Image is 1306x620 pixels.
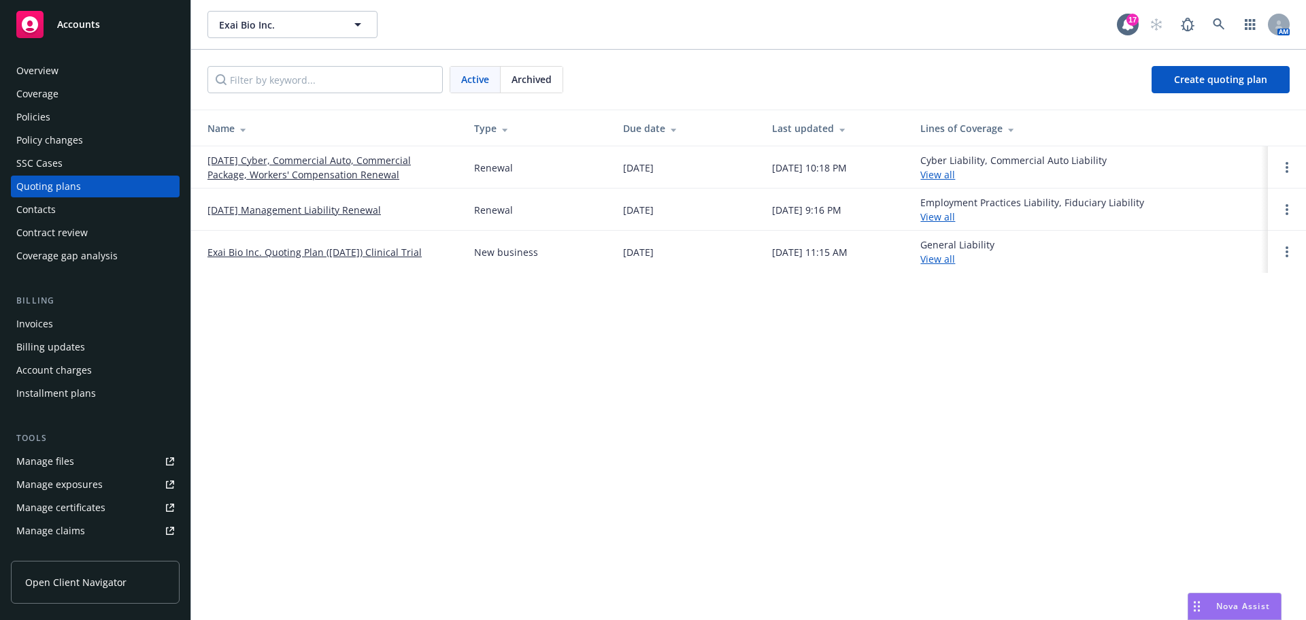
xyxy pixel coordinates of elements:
[16,451,74,472] div: Manage files
[16,60,58,82] div: Overview
[207,11,378,38] button: Exai Bio Inc.
[207,153,452,182] a: [DATE] Cyber, Commercial Auto, Commercial Package, Workers' Compensation Renewal
[16,176,81,197] div: Quoting plans
[11,520,180,542] a: Manage claims
[16,199,56,221] div: Contacts
[920,153,1107,182] div: Cyber Liability, Commercial Auto Liability
[16,520,85,542] div: Manage claims
[16,245,118,267] div: Coverage gap analysis
[16,474,103,495] div: Manage exposures
[623,245,654,259] div: [DATE]
[461,72,489,86] span: Active
[1174,73,1267,86] span: Create quoting plan
[16,313,53,335] div: Invoices
[207,245,422,259] a: Exai Bio Inc. Quoting Plan ([DATE]) Clinical Trial
[1205,11,1233,38] a: Search
[11,294,180,308] div: Billing
[16,382,96,404] div: Installment plans
[1143,11,1170,38] a: Start snowing
[11,474,180,495] a: Manage exposures
[11,313,180,335] a: Invoices
[772,121,899,135] div: Last updated
[1279,244,1295,260] a: Open options
[474,203,513,217] div: Renewal
[11,176,180,197] a: Quoting plans
[920,210,955,223] a: View all
[1188,593,1282,620] button: Nova Assist
[474,121,601,135] div: Type
[1126,14,1139,26] div: 17
[11,199,180,221] a: Contacts
[25,575,127,589] span: Open Client Navigator
[11,5,180,44] a: Accounts
[1174,11,1201,38] a: Report a Bug
[11,129,180,151] a: Policy changes
[1279,201,1295,218] a: Open options
[772,161,847,175] div: [DATE] 10:18 PM
[16,152,63,174] div: SSC Cases
[207,66,443,93] input: Filter by keyword...
[623,203,654,217] div: [DATE]
[474,161,513,175] div: Renewal
[11,497,180,519] a: Manage certificates
[57,19,100,30] span: Accounts
[207,203,381,217] a: [DATE] Management Liability Renewal
[16,336,85,358] div: Billing updates
[1188,593,1205,619] div: Drag to move
[474,245,538,259] div: New business
[11,60,180,82] a: Overview
[920,252,955,265] a: View all
[11,451,180,472] a: Manage files
[219,18,337,32] span: Exai Bio Inc.
[16,543,80,565] div: Manage BORs
[623,121,750,135] div: Due date
[11,83,180,105] a: Coverage
[1216,600,1270,612] span: Nova Assist
[11,152,180,174] a: SSC Cases
[772,245,848,259] div: [DATE] 11:15 AM
[11,431,180,445] div: Tools
[920,168,955,181] a: View all
[11,106,180,128] a: Policies
[920,121,1257,135] div: Lines of Coverage
[1237,11,1264,38] a: Switch app
[11,336,180,358] a: Billing updates
[16,497,105,519] div: Manage certificates
[623,161,654,175] div: [DATE]
[11,359,180,381] a: Account charges
[512,72,552,86] span: Archived
[11,245,180,267] a: Coverage gap analysis
[11,543,180,565] a: Manage BORs
[1279,159,1295,176] a: Open options
[207,121,452,135] div: Name
[16,106,50,128] div: Policies
[1152,66,1290,93] a: Create quoting plan
[920,238,994,266] div: General Liability
[16,359,92,381] div: Account charges
[16,129,83,151] div: Policy changes
[772,203,841,217] div: [DATE] 9:16 PM
[920,195,1144,224] div: Employment Practices Liability, Fiduciary Liability
[16,222,88,244] div: Contract review
[11,382,180,404] a: Installment plans
[16,83,58,105] div: Coverage
[11,222,180,244] a: Contract review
